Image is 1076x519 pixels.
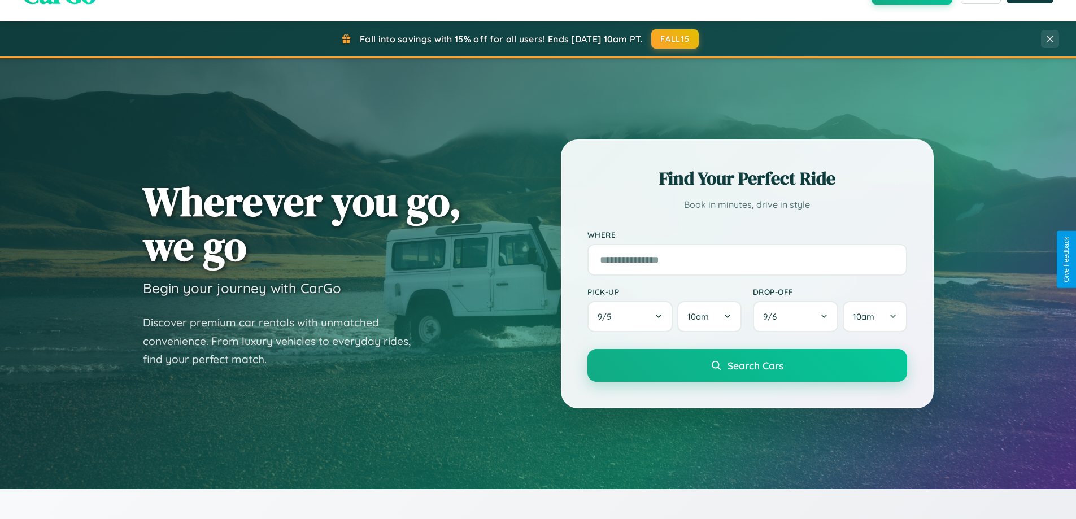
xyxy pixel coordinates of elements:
span: 10am [853,311,874,322]
button: 9/6 [753,301,839,332]
span: 10am [687,311,709,322]
span: 9 / 6 [763,311,782,322]
h2: Find Your Perfect Ride [587,166,907,191]
h1: Wherever you go, we go [143,179,461,268]
button: Search Cars [587,349,907,382]
p: Book in minutes, drive in style [587,197,907,213]
label: Drop-off [753,287,907,296]
button: FALL15 [651,29,699,49]
button: 10am [677,301,741,332]
h3: Begin your journey with CarGo [143,280,341,296]
span: Search Cars [728,359,783,372]
label: Where [587,230,907,239]
span: 9 / 5 [598,311,617,322]
span: Fall into savings with 15% off for all users! Ends [DATE] 10am PT. [360,33,643,45]
label: Pick-up [587,287,742,296]
button: 9/5 [587,301,673,332]
div: Give Feedback [1062,237,1070,282]
p: Discover premium car rentals with unmatched convenience. From luxury vehicles to everyday rides, ... [143,313,425,369]
button: 10am [843,301,907,332]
